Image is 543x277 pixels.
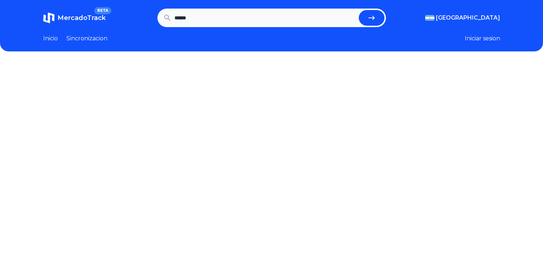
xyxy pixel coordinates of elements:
[94,7,111,14] span: BETA
[43,12,55,24] img: MercadoTrack
[66,34,107,43] a: Sincronizacion
[43,12,106,24] a: MercadoTrackBETA
[465,34,500,43] button: Iniciar sesion
[425,14,500,22] button: [GEOGRAPHIC_DATA]
[436,14,500,22] span: [GEOGRAPHIC_DATA]
[57,14,106,22] span: MercadoTrack
[425,15,434,21] img: Argentina
[43,34,58,43] a: Inicio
